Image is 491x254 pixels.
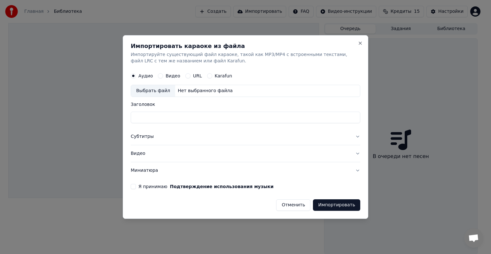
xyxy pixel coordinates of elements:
[131,85,175,97] div: Выбрать файл
[138,74,153,78] label: Аудио
[131,145,360,162] button: Видео
[175,88,235,94] div: Нет выбранного файла
[131,43,360,49] h2: Импортировать караоке из файла
[166,74,180,78] label: Видео
[131,102,360,107] label: Заголовок
[170,184,274,189] button: Я принимаю
[131,128,360,145] button: Субтитры
[138,184,274,189] label: Я принимаю
[215,74,232,78] label: Karafun
[276,199,310,211] button: Отменить
[193,74,202,78] label: URL
[131,52,360,64] p: Импортируйте существующий файл караоке, такой как MP3/MP4 с встроенными текстами, файл LRC с тем ...
[313,199,360,211] button: Импортировать
[131,162,360,179] button: Миниатюра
